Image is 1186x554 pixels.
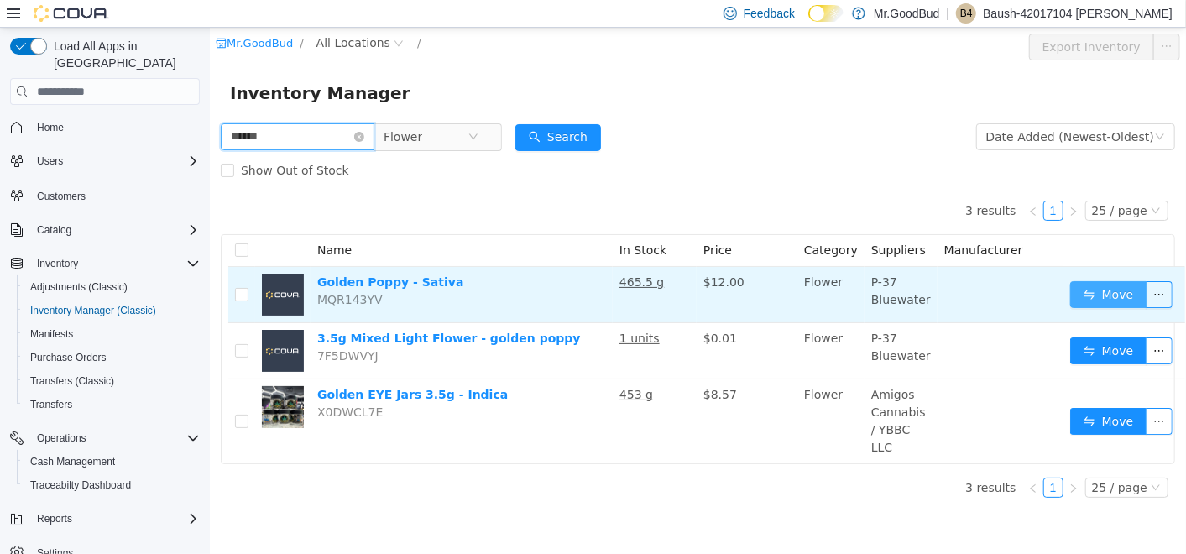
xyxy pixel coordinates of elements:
span: Load All Apps in [GEOGRAPHIC_DATA] [47,38,200,71]
a: Traceabilty Dashboard [24,475,138,495]
button: Transfers (Classic) [17,369,206,393]
li: 3 results [755,450,806,470]
u: 453 g [410,360,443,374]
i: icon: shop [6,10,17,21]
span: Flower [174,97,212,122]
img: 3.5g Mixed Light Flower - golden poppy placeholder [52,302,94,344]
span: Manifests [24,324,200,344]
button: icon: swapMove [860,380,938,407]
button: Purchase Orders [17,346,206,369]
span: Transfers (Classic) [24,371,200,391]
span: Feedback [744,5,795,22]
span: Reports [37,512,72,525]
p: Mr.GoodBud [874,3,940,24]
button: Inventory Manager (Classic) [17,299,206,322]
img: Golden EYE Jars 3.5g - Indica hero shot [52,358,94,400]
li: Previous Page [813,450,833,470]
li: 1 [833,450,854,470]
li: Previous Page [813,173,833,193]
span: Customers [30,185,200,206]
div: Date Added (Newest-Oldest) [776,97,944,122]
span: B4 [960,3,973,24]
div: Baush-42017104 Richardson [956,3,976,24]
button: Inventory [3,252,206,275]
span: Operations [30,428,200,448]
li: Next Page [854,450,874,470]
span: Purchase Orders [30,351,107,364]
span: Cash Management [24,452,200,472]
span: Suppliers [661,216,716,229]
button: Traceabilty Dashboard [17,473,206,497]
button: Users [30,151,70,171]
a: Golden Poppy - Sativa [107,248,253,261]
i: icon: right [859,456,869,466]
a: icon: shopMr.GoodBud [6,9,83,22]
button: Cash Management [17,450,206,473]
button: icon: swapMove [860,253,938,280]
td: Flower [588,239,655,295]
a: Golden EYE Jars 3.5g - Indica [107,360,298,374]
li: 3 results [755,173,806,193]
span: Inventory Manager [20,52,211,79]
a: Transfers [24,395,79,415]
button: icon: searchSearch [306,97,391,123]
span: Users [37,154,63,168]
span: Inventory Manager (Classic) [24,301,200,321]
span: Purchase Orders [24,348,200,368]
input: Dark Mode [808,5,844,23]
span: Users [30,151,200,171]
div: 25 / page [882,174,938,192]
a: 3.5g Mixed Light Flower - golden poppy [107,304,371,317]
li: 1 [833,173,854,193]
span: / [207,9,211,22]
span: Price [494,216,522,229]
span: Inventory [37,257,78,270]
span: Transfers [30,398,72,411]
a: Cash Management [24,452,122,472]
a: Purchase Orders [24,348,113,368]
span: Category [594,216,648,229]
button: Transfers [17,393,206,416]
i: icon: right [859,179,869,189]
span: Home [30,117,200,138]
i: icon: down [945,104,955,116]
span: Inventory [30,253,200,274]
span: Manifests [30,327,73,341]
button: Reports [3,507,206,530]
img: Golden Poppy - Sativa placeholder [52,246,94,288]
span: Traceabilty Dashboard [24,475,200,495]
span: Manufacturer [734,216,813,229]
span: MQR143YV [107,265,173,279]
span: Reports [30,509,200,529]
i: icon: left [818,456,828,466]
span: Adjustments (Classic) [24,277,200,297]
button: icon: ellipsis [943,6,970,33]
span: Customers [37,190,86,203]
li: Next Page [854,173,874,193]
button: icon: ellipsis [936,253,963,280]
a: Adjustments (Classic) [24,277,134,297]
a: 1 [834,451,853,469]
i: icon: down [941,455,951,467]
button: icon: ellipsis [936,380,963,407]
button: Home [3,115,206,139]
u: 465.5 g [410,248,454,261]
button: Export Inventory [819,6,944,33]
span: $12.00 [494,248,535,261]
button: Catalog [30,220,78,240]
button: Customers [3,183,206,207]
i: icon: down [941,178,951,190]
button: icon: ellipsis [936,310,963,337]
span: Catalog [30,220,200,240]
a: Inventory Manager (Classic) [24,301,163,321]
span: Inventory Manager (Classic) [30,304,156,317]
i: icon: close-circle [144,104,154,114]
span: Operations [37,431,86,445]
button: Catalog [3,218,206,242]
span: Amigos Cannabis / YBBC LLC [661,360,716,426]
p: Baush-42017104 [PERSON_NAME] [983,3,1173,24]
button: Operations [30,428,93,448]
button: Inventory [30,253,85,274]
span: Transfers [24,395,200,415]
p: | [947,3,950,24]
